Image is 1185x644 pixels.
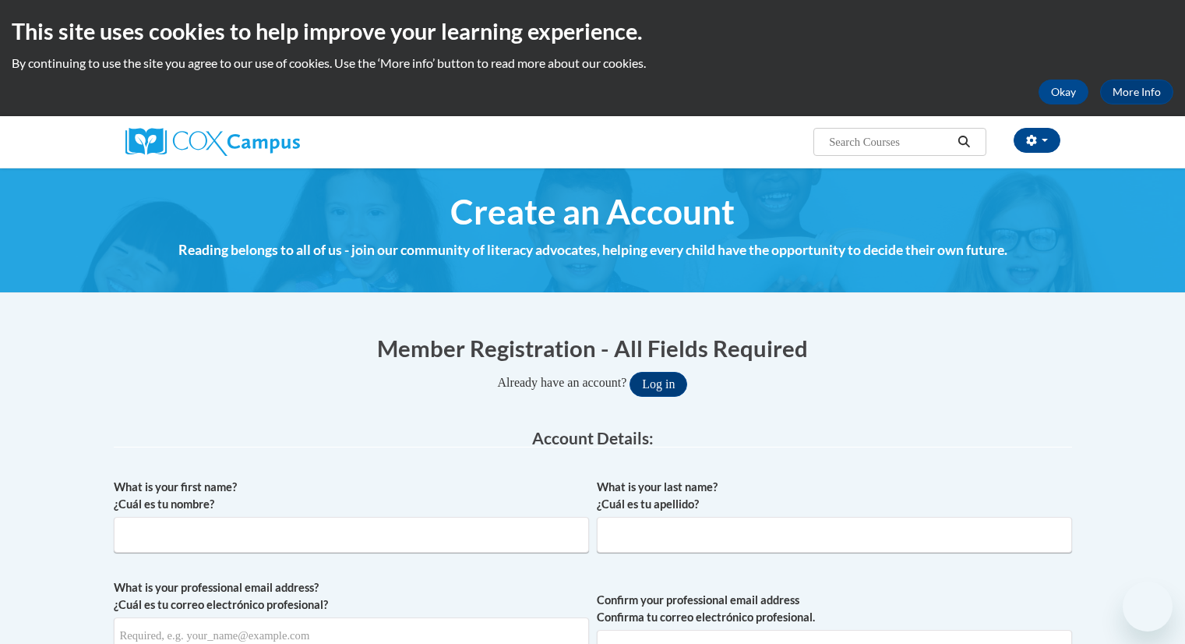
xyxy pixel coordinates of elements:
img: Cox Campus [125,128,300,156]
label: Confirm your professional email address Confirma tu correo electrónico profesional. [597,592,1072,626]
button: Log in [630,372,687,397]
span: Already have an account? [498,376,627,389]
button: Okay [1039,80,1088,104]
label: What is your last name? ¿Cuál es tu apellido? [597,479,1072,513]
button: Search [952,133,975,151]
label: What is your professional email address? ¿Cuál es tu correo electrónico profesional? [114,579,589,614]
p: By continuing to use the site you agree to our use of cookies. Use the ‘More info’ button to read... [12,55,1173,72]
span: Account Details: [532,428,654,448]
input: Search Courses [827,133,952,151]
input: Metadata input [114,517,589,553]
label: What is your first name? ¿Cuál es tu nombre? [114,479,589,513]
input: Metadata input [597,517,1072,553]
h4: Reading belongs to all of us - join our community of literacy advocates, helping every child have... [114,240,1072,260]
h2: This site uses cookies to help improve your learning experience. [12,16,1173,47]
a: More Info [1100,80,1173,104]
span: Create an Account [450,191,735,232]
h1: Member Registration - All Fields Required [114,332,1072,364]
button: Account Settings [1014,128,1060,153]
iframe: Button to launch messaging window [1123,582,1173,632]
